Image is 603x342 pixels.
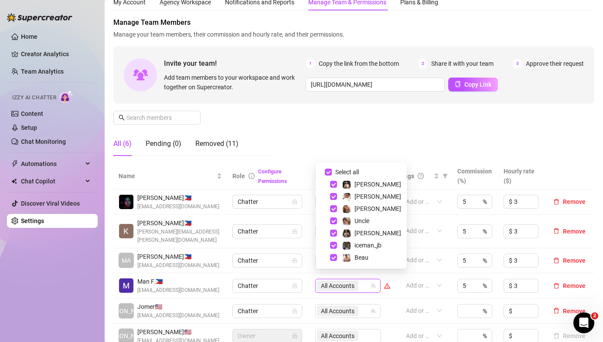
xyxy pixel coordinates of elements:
span: Select tree node [330,217,337,224]
a: Home [21,33,37,40]
span: lock [292,283,297,288]
span: [PERSON_NAME] [354,230,401,237]
a: Team Analytics [21,68,64,75]
img: AI Chatter [60,90,73,103]
span: [EMAIL_ADDRESS][DOMAIN_NAME] [137,286,219,295]
span: MA [122,256,131,265]
span: All Accounts [317,306,358,316]
span: copy [455,81,461,87]
span: delete [553,228,559,234]
span: [PERSON_NAME] 🇵🇭 [137,252,219,261]
span: Man F. 🇵🇭 [137,277,219,286]
span: Select tree node [330,205,337,212]
span: lock [292,333,297,339]
span: warning [384,283,390,289]
th: Name [113,163,227,190]
span: Name [119,171,215,181]
button: Remove [550,196,589,207]
button: Remove [550,306,589,316]
span: [PERSON_NAME] [354,181,401,188]
span: Select tree node [330,181,337,188]
img: Kim Jamison [119,224,133,238]
span: iceman_jb [354,242,382,249]
span: Add team members to your workspace and work together on Supercreator. [164,73,302,92]
span: lock [292,308,297,314]
span: team [371,283,376,288]
span: 2 [418,59,428,68]
span: Remove [563,282,586,289]
img: Marcus [343,230,351,237]
span: Chatter [238,254,297,267]
span: team [371,308,376,314]
span: Tags [401,171,414,181]
span: Chatter [238,279,297,292]
span: All Accounts [321,306,354,316]
a: Configure Permissions [258,169,287,184]
span: 2 [591,312,598,319]
span: Remove [563,308,586,315]
span: Uncle [354,217,369,224]
th: Hourly rate ($) [498,163,545,190]
img: Chat Copilot [11,178,17,184]
span: 1 [306,59,315,68]
span: [PERSON_NAME] [354,193,401,200]
span: Remove [563,198,586,205]
img: Rexson John Gabales [119,195,133,209]
span: Automations [21,157,83,171]
img: Man Fil [119,278,133,293]
div: Removed (11) [195,139,238,149]
a: Creator Analytics [21,47,91,61]
a: Content [21,110,43,117]
span: All Accounts [317,281,358,291]
span: Remove [563,228,586,235]
span: lock [292,258,297,263]
span: Role [232,173,245,179]
span: filter [443,173,448,179]
span: Select tree node [330,254,337,261]
div: Pending (0) [146,139,181,149]
span: Manage Team Members [113,17,594,28]
span: lock [292,229,297,234]
span: lock [292,199,297,204]
span: [PERSON_NAME] [103,331,150,341]
span: Invite your team! [164,58,306,69]
span: Select tree node [330,230,337,237]
span: Select all [332,167,362,177]
span: search [119,115,125,121]
span: Chat Copilot [21,174,83,188]
span: Chatter [238,305,297,318]
img: Beau [343,254,351,262]
a: Chat Monitoring [21,138,66,145]
button: Remove [550,226,589,237]
button: Remove [550,255,589,266]
span: [PERSON_NAME] 🇵🇭 [137,193,219,203]
img: Uncle [343,217,351,225]
span: Select tree node [330,193,337,200]
span: Select tree node [330,242,337,249]
span: delete [553,308,559,314]
span: [PERSON_NAME][EMAIL_ADDRESS][PERSON_NAME][DOMAIN_NAME] [137,228,222,244]
span: All Accounts [321,281,354,291]
span: [PERSON_NAME] 🇺🇸 [137,327,219,337]
span: question-circle [418,173,424,179]
a: Discover Viral Videos [21,200,80,207]
span: info-circle [249,173,255,179]
span: [PERSON_NAME] [103,306,150,316]
span: thunderbolt [11,160,18,167]
span: Creator accounts [315,171,382,181]
button: Copy Link [448,78,498,91]
img: iceman_jb [343,242,351,250]
span: [EMAIL_ADDRESS][DOMAIN_NAME] [137,312,219,320]
span: [EMAIL_ADDRESS][DOMAIN_NAME] [137,261,219,270]
button: Remove [550,331,589,341]
span: Copy the link from the bottom [319,59,399,68]
img: logo-BBDzfeDw.svg [7,13,72,22]
span: Copy Link [464,81,491,88]
input: Search members [126,113,188,122]
span: [PERSON_NAME] [354,205,401,212]
span: filter [441,169,450,183]
a: Settings [21,217,44,224]
img: Chris [343,181,351,189]
span: Beau [354,254,368,261]
span: delete [553,199,559,205]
